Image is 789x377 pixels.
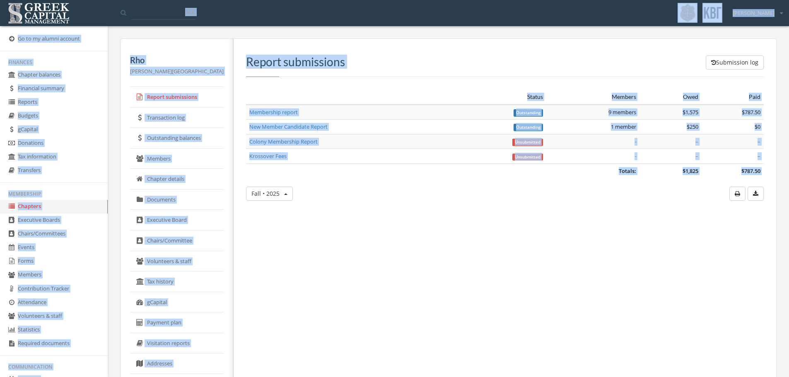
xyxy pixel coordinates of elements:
[733,9,775,17] span: [PERSON_NAME]
[727,3,783,17] div: [PERSON_NAME]
[130,169,224,190] a: Chapter details
[185,8,195,16] span: ⌘K
[514,123,543,130] a: Outstanding
[512,152,543,160] a: Unsubmitted
[249,152,287,160] a: Krossover Fees
[687,123,698,130] span: $250
[130,271,224,292] a: Tax history
[249,123,328,130] a: New Member Candidate Report
[130,190,224,210] a: Documents
[608,108,636,116] span: 9 members
[512,154,543,161] span: Unsubmitted
[639,89,702,105] th: Owed
[130,210,224,231] a: Executive Board
[758,152,760,160] span: –
[512,139,543,146] span: Unsubmitted
[512,138,543,145] a: Unsubmitted
[246,55,764,68] h3: Report submissions
[635,138,636,145] em: -
[246,187,293,201] button: Fall • 2025
[130,251,224,272] a: Volunteers & staff
[130,108,224,128] a: Transaction log
[742,108,760,116] span: $787.50
[683,108,698,116] span: $1,575
[514,109,543,117] span: Outstanding
[130,67,224,76] p: [PERSON_NAME][GEOGRAPHIC_DATA]
[130,87,224,108] a: Report submissions
[130,231,224,251] a: Chairs/Committee
[249,138,318,145] a: Colony Membership Report
[130,292,224,313] a: gCapital
[683,167,698,175] span: $1,825
[635,152,636,160] em: -
[758,138,760,145] span: –
[130,353,224,374] a: Addresses
[469,89,547,105] th: Status
[130,312,224,333] a: Payment plan
[741,167,760,175] span: $787.50
[130,333,224,354] a: Visitation reports
[611,123,636,130] span: 1 member
[702,89,764,105] th: Paid
[130,149,224,169] a: Members
[246,164,639,178] td: Totals:
[130,128,224,149] a: Outstanding balances
[514,124,543,131] span: Outstanding
[755,123,760,130] span: $0
[695,138,698,145] span: –
[546,89,639,105] th: Members
[249,108,298,116] a: Membership report
[251,190,280,197] span: Fall • 2025
[695,152,698,160] span: –
[130,55,224,65] h5: Rho
[706,55,764,70] button: Submission log
[514,108,543,116] a: Outstanding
